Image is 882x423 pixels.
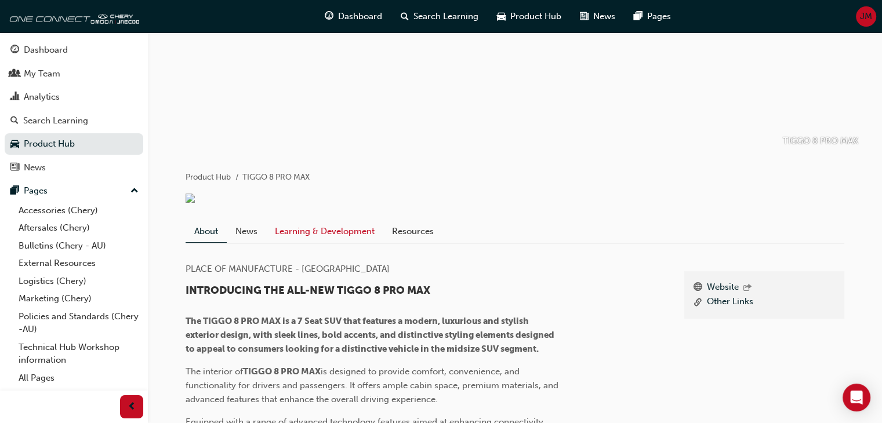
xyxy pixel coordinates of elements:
[14,237,143,255] a: Bulletins (Chery - AU)
[24,161,46,174] div: News
[14,338,143,369] a: Technical Hub Workshop information
[580,9,589,24] span: news-icon
[391,5,488,28] a: search-iconSearch Learning
[186,220,227,243] a: About
[5,39,143,61] a: Dashboard
[24,90,60,104] div: Analytics
[14,272,143,290] a: Logistics (Chery)
[5,180,143,202] button: Pages
[10,116,19,126] span: search-icon
[14,202,143,220] a: Accessories (Chery)
[6,5,139,28] img: oneconnect
[186,194,195,203] img: a12eea1d-202b-43a8-b4e7-298da3bf3f74.png
[843,384,870,411] div: Open Intercom Messenger
[14,308,143,338] a: Policies and Standards (Chery -AU)
[743,283,752,293] span: outbound-icon
[5,63,143,85] a: My Team
[634,9,643,24] span: pages-icon
[783,134,858,148] p: TIGGO 8 PRO MAX
[325,9,333,24] span: guage-icon
[10,45,19,56] span: guage-icon
[707,295,753,309] a: Other Links
[243,366,321,377] span: TIGGO 8 PRO MAX
[315,5,391,28] a: guage-iconDashboard
[186,316,556,354] span: The TIGGO 8 PRO MAX is a 7 Seat SUV that features a modern, luxurious and stylish exterior design...
[856,6,876,27] button: JM
[227,220,266,242] a: News
[5,133,143,155] a: Product Hub
[488,5,571,28] a: car-iconProduct Hub
[5,37,143,180] button: DashboardMy TeamAnalyticsSearch LearningProduct HubNews
[23,114,88,127] div: Search Learning
[14,290,143,308] a: Marketing (Chery)
[571,5,625,28] a: news-iconNews
[510,10,561,23] span: Product Hub
[14,219,143,237] a: Aftersales (Chery)
[401,9,409,24] span: search-icon
[10,186,19,196] span: pages-icon
[647,10,671,23] span: Pages
[186,366,561,404] span: is designed to provide comfort, convenience, and functionality for drivers and passengers. It off...
[5,157,143,178] a: News
[128,400,136,414] span: prev-icon
[186,264,390,274] span: PLACE OF MANUFACTURE - [GEOGRAPHIC_DATA]
[24,67,60,81] div: My Team
[186,172,231,182] a: Product Hub
[186,284,430,297] span: INTRODUCING THE ALL-NEW TIGGO 8 PRO MAX
[14,369,143,387] a: All Pages
[10,92,19,103] span: chart-icon
[10,69,19,79] span: people-icon
[14,254,143,272] a: External Resources
[694,295,702,309] span: link-icon
[186,366,243,377] span: The interior of
[497,9,506,24] span: car-icon
[10,163,19,173] span: news-icon
[266,220,383,242] a: Learning & Development
[694,280,702,296] span: www-icon
[707,280,739,296] a: Website
[383,220,442,242] a: Resources
[24,184,48,198] div: Pages
[338,10,382,23] span: Dashboard
[24,43,68,57] div: Dashboard
[10,139,19,149] span: car-icon
[413,10,478,23] span: Search Learning
[860,10,872,23] span: JM
[242,171,310,184] li: TIGGO 8 PRO MAX
[593,10,615,23] span: News
[5,86,143,108] a: Analytics
[130,184,139,199] span: up-icon
[625,5,680,28] a: pages-iconPages
[5,110,143,132] a: Search Learning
